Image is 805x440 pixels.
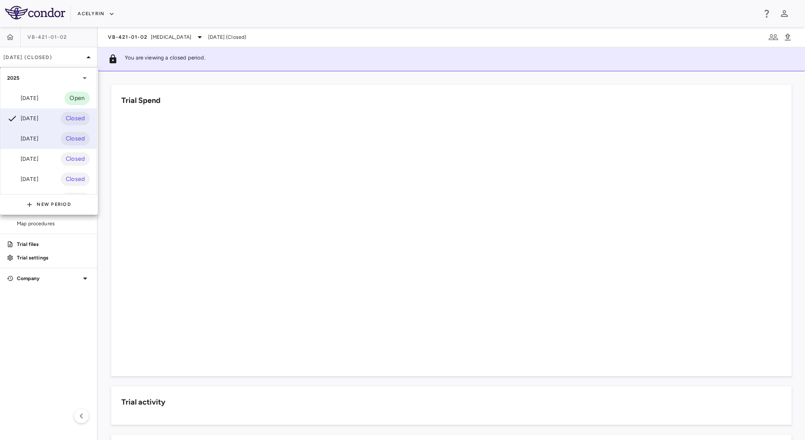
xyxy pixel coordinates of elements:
[7,174,38,184] div: [DATE]
[64,94,90,103] span: Open
[61,114,90,123] span: Closed
[7,134,38,144] div: [DATE]
[61,154,90,164] span: Closed
[7,113,38,124] div: [DATE]
[7,93,38,103] div: [DATE]
[0,68,97,88] div: 2025
[7,74,20,82] p: 2025
[7,154,38,164] div: [DATE]
[27,198,71,211] button: New Period
[61,175,90,184] span: Closed
[61,134,90,143] span: Closed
